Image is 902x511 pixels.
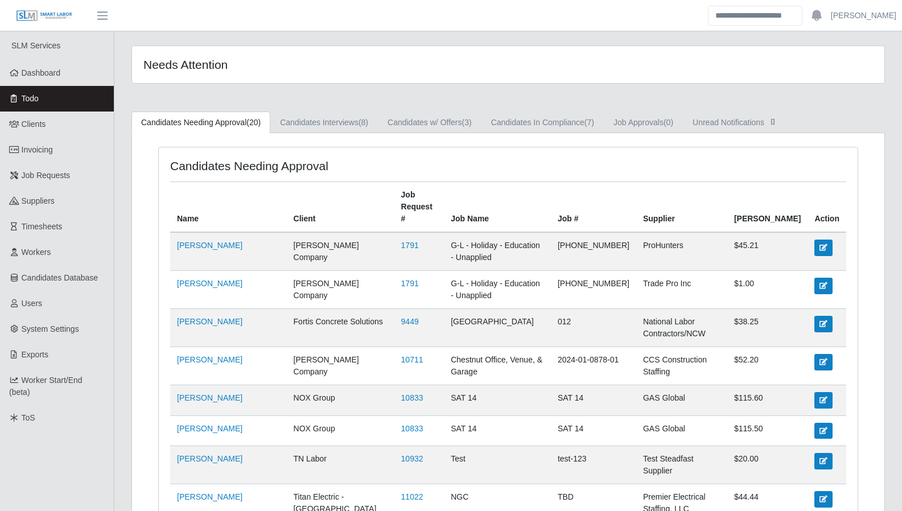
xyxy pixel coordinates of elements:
span: ToS [22,413,35,422]
td: $1.00 [727,271,808,309]
span: Worker Start/End (beta) [9,376,83,397]
a: 10833 [401,424,423,433]
span: Suppliers [22,196,55,205]
a: Job Approvals [604,112,683,134]
td: [PERSON_NAME] Company [287,232,394,271]
a: Candidates Needing Approval [131,112,270,134]
h4: Needs Attention [143,57,438,72]
span: SLM Services [11,41,60,50]
th: Client [287,182,394,233]
td: test-123 [551,446,636,484]
span: (20) [246,118,261,127]
span: Users [22,299,43,308]
span: [] [767,117,779,126]
a: [PERSON_NAME] [177,241,242,250]
td: Test Steadfast Supplier [636,446,727,484]
td: National Labor Contractors/NCW [636,309,727,347]
th: [PERSON_NAME] [727,182,808,233]
td: NOX Group [287,415,394,446]
td: $38.25 [727,309,808,347]
img: SLM Logo [16,10,73,22]
a: 9449 [401,317,419,326]
td: $52.20 [727,347,808,385]
th: Job Request # [394,182,444,233]
span: Exports [22,350,48,359]
td: SAT 14 [551,415,636,446]
a: Unread Notifications [683,112,788,134]
a: [PERSON_NAME] [177,492,242,501]
span: (8) [359,118,368,127]
input: Search [708,6,802,26]
span: Job Requests [22,171,71,180]
th: Job Name [444,182,551,233]
a: Candidates Interviews [270,112,378,134]
a: 11022 [401,492,423,501]
th: Supplier [636,182,727,233]
a: Candidates In Compliance [481,112,604,134]
td: SAT 14 [444,385,551,415]
td: SAT 14 [551,385,636,415]
th: Job # [551,182,636,233]
span: (0) [664,118,673,127]
td: GAS Global [636,385,727,415]
td: $45.21 [727,232,808,271]
td: [PHONE_NUMBER] [551,271,636,309]
th: Name [170,182,287,233]
span: Dashboard [22,68,61,77]
a: 1791 [401,279,419,288]
a: [PERSON_NAME] [831,10,896,22]
a: Candidates w/ Offers [378,112,481,134]
td: 012 [551,309,636,347]
td: CCS Construction Staffing [636,347,727,385]
td: NOX Group [287,385,394,415]
a: 10711 [401,355,423,364]
td: G-L - Holiday - Education - Unapplied [444,232,551,271]
td: 2024-01-0878-01 [551,347,636,385]
span: Clients [22,119,46,129]
td: $115.60 [727,385,808,415]
a: 1791 [401,241,419,250]
td: [GEOGRAPHIC_DATA] [444,309,551,347]
span: (7) [584,118,594,127]
td: Fortis Concrete Solutions [287,309,394,347]
span: Invoicing [22,145,53,154]
span: Timesheets [22,222,63,231]
td: GAS Global [636,415,727,446]
a: [PERSON_NAME] [177,393,242,402]
span: System Settings [22,324,79,333]
td: Chestnut Office, Venue, & Garage [444,347,551,385]
span: Workers [22,248,51,257]
span: Todo [22,94,39,103]
h4: Candidates Needing Approval [170,159,442,173]
td: $115.50 [727,415,808,446]
td: G-L - Holiday - Education - Unapplied [444,271,551,309]
a: [PERSON_NAME] [177,424,242,433]
td: SAT 14 [444,415,551,446]
a: 10932 [401,454,423,463]
th: Action [808,182,846,233]
a: [PERSON_NAME] [177,454,242,463]
td: Trade Pro Inc [636,271,727,309]
a: [PERSON_NAME] [177,317,242,326]
span: Candidates Database [22,273,98,282]
td: Test [444,446,551,484]
td: [PERSON_NAME] Company [287,271,394,309]
td: TN Labor [287,446,394,484]
a: 10833 [401,393,423,402]
a: [PERSON_NAME] [177,355,242,364]
td: ProHunters [636,232,727,271]
td: $20.00 [727,446,808,484]
span: (3) [462,118,472,127]
a: [PERSON_NAME] [177,279,242,288]
td: [PHONE_NUMBER] [551,232,636,271]
td: [PERSON_NAME] Company [287,347,394,385]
